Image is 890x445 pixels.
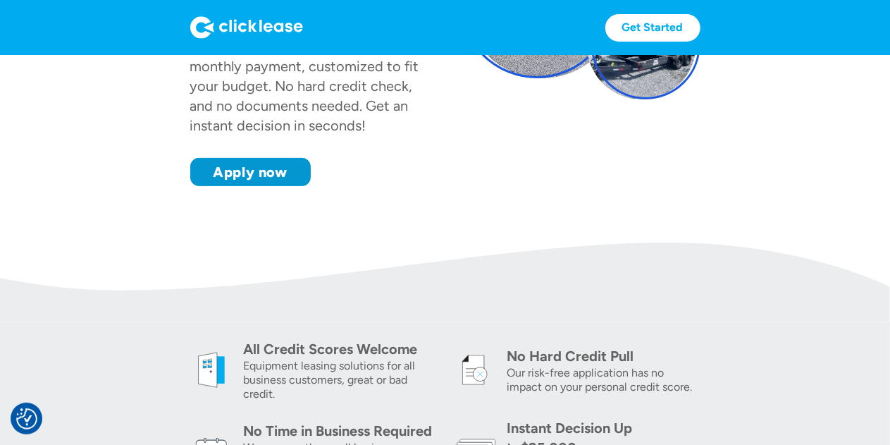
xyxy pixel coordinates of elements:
[244,339,437,359] div: All Credit Scores Welcome
[190,16,303,39] img: Logo
[16,408,37,429] img: Revisit consent button
[244,359,437,401] div: Equipment leasing solutions for all business customers, great or bad credit.
[454,349,496,391] img: credit icon
[244,421,437,441] div: No Time in Business Required
[190,158,311,186] a: Apply now
[507,346,700,366] div: No Hard Credit Pull
[190,349,233,391] img: welcome icon
[605,14,700,42] a: Get Started
[16,408,37,429] button: Consent Preferences
[507,366,700,394] div: Our risk-free application has no impact on your personal credit score.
